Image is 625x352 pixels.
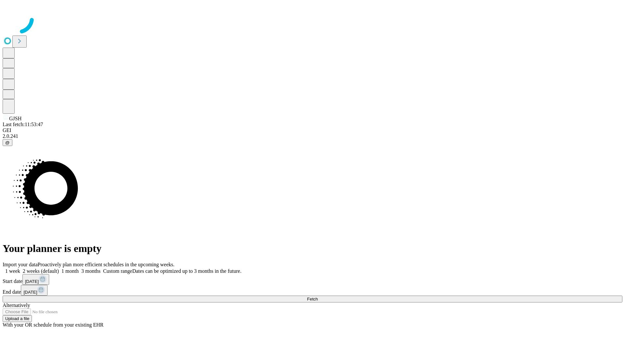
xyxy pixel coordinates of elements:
[3,127,622,133] div: GEI
[3,302,30,308] span: Alternatively
[81,268,101,274] span: 3 months
[3,139,12,146] button: @
[38,262,174,267] span: Proactively plan more efficient schedules in the upcoming weeks.
[3,315,32,322] button: Upload a file
[5,140,10,145] span: @
[62,268,79,274] span: 1 month
[3,296,622,302] button: Fetch
[23,268,59,274] span: 2 weeks (default)
[22,274,49,285] button: [DATE]
[3,322,104,328] span: With your OR schedule from your existing EHR
[307,297,318,301] span: Fetch
[9,116,21,121] span: GJSH
[25,279,39,284] span: [DATE]
[3,285,622,296] div: End date
[103,268,132,274] span: Custom range
[23,290,37,295] span: [DATE]
[3,274,622,285] div: Start date
[132,268,241,274] span: Dates can be optimized up to 3 months in the future.
[5,268,20,274] span: 1 week
[3,122,43,127] span: Last fetch: 11:53:47
[3,242,622,255] h1: Your planner is empty
[21,285,48,296] button: [DATE]
[3,133,622,139] div: 2.0.241
[3,262,38,267] span: Import your data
